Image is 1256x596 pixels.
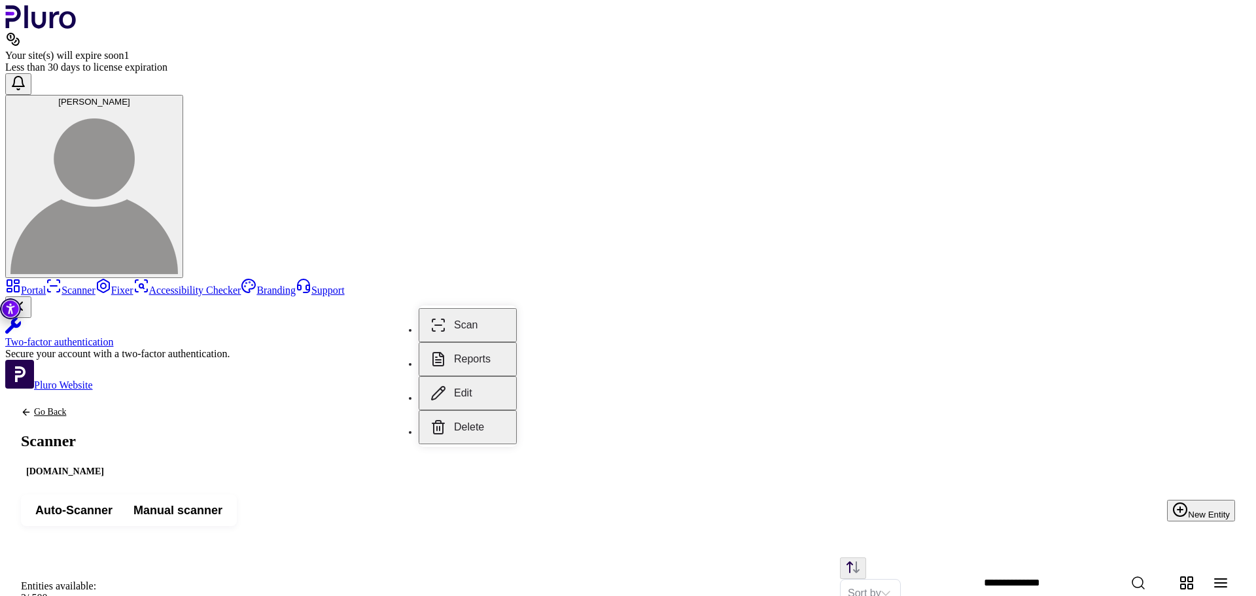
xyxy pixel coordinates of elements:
div: Less than 30 days to license expiration [5,61,1251,73]
button: Reports [419,342,517,376]
button: Scan [419,308,517,342]
div: Two-factor authentication [5,336,1251,348]
button: [PERSON_NAME]Yuri Dunayevsky [5,95,183,278]
span: Auto-Scanner [35,502,113,518]
a: Scanner [46,285,96,296]
aside: Sidebar menu [5,278,1251,391]
button: Change sorting direction [840,557,866,579]
a: Fixer [96,285,133,296]
button: Close Two-factor authentication notification [5,296,31,318]
div: [DOMAIN_NAME] [21,465,109,479]
a: Two-factor authentication [5,318,1251,348]
a: Support [296,285,345,296]
button: Edit [419,376,517,410]
a: Branding [241,285,296,296]
span: [PERSON_NAME] [58,97,130,107]
span: 1 [124,50,129,61]
div: Secure your account with a two-factor authentication. [5,348,1251,360]
h1: Scanner [21,433,109,449]
button: Auto-Scanner [25,499,123,522]
button: Open notifications, you have 0 new notifications [5,73,31,95]
a: Open Pluro Website [5,379,93,391]
div: Your site(s) will expire soon [5,50,1251,61]
span: Manual scanner [133,502,222,518]
div: Entities available: [21,580,96,592]
img: Yuri Dunayevsky [10,107,178,274]
a: Back to previous screen [21,407,109,417]
button: New Entity [1167,500,1235,521]
button: Manual scanner [123,499,233,522]
a: Portal [5,285,46,296]
button: Delete [419,410,517,444]
a: Accessibility Checker [133,285,241,296]
a: Logo [5,20,77,31]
